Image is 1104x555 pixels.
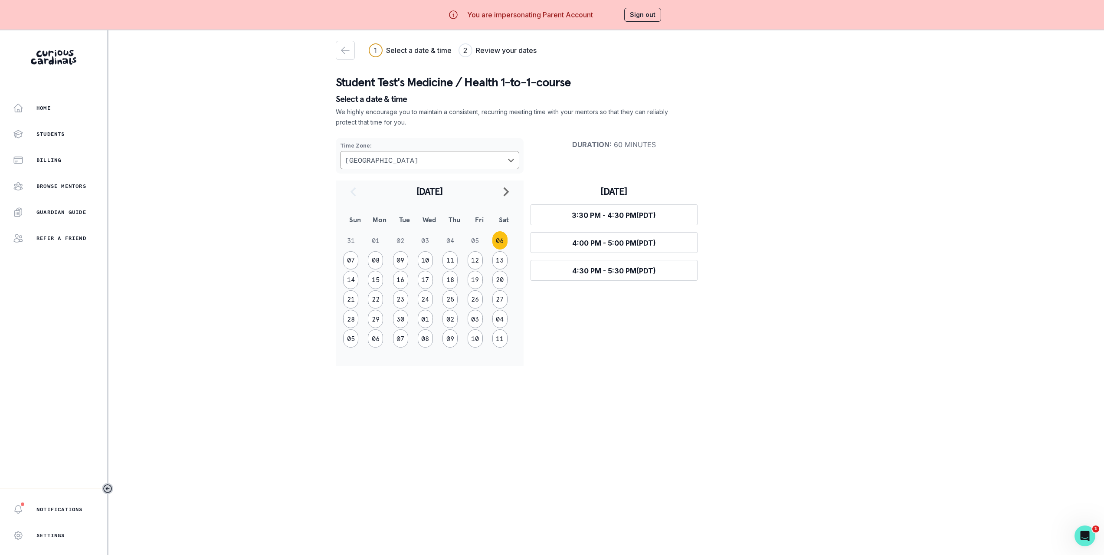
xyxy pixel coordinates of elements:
button: 09 [442,329,458,348]
p: You are impersonating Parent Account [467,10,593,20]
button: 10 [468,329,483,348]
th: Mon [367,208,392,231]
th: Thu [442,208,467,231]
button: 11 [492,329,508,348]
button: 08 [368,251,383,269]
p: Home [36,105,51,112]
button: 20 [492,271,508,289]
p: Student Test's Medicine / Health 1-to-1-course [336,74,877,91]
button: 16 [393,271,408,289]
button: 03 [468,310,483,328]
button: 01 [418,310,433,328]
h3: Select a date & time [386,45,452,56]
button: 07 [343,251,358,269]
p: Guardian Guide [36,209,86,216]
span: 4:30 PM - 5:30 PM (PDT) [572,266,656,275]
button: 3:30 PM - 4:30 PM(PDT) [531,204,698,225]
button: Choose a timezone [340,151,519,169]
button: 30 [393,310,408,328]
div: 1 [374,45,377,56]
h3: [DATE] [531,185,698,197]
button: 06 [492,231,508,250]
button: 4:00 PM - 5:00 PM(PDT) [531,232,698,253]
button: 02 [442,310,458,328]
button: 29 [368,310,383,328]
button: 10 [418,251,433,269]
button: 19 [468,271,483,289]
button: 27 [492,290,508,309]
button: Toggle sidebar [102,483,113,494]
button: 17 [418,271,433,289]
span: 3:30 PM - 4:30 PM (PDT) [572,211,656,220]
img: Curious Cardinals Logo [31,50,76,65]
p: Notifications [36,506,83,513]
button: 05 [343,329,358,348]
h2: [DATE] [364,185,496,197]
button: 23 [393,290,408,309]
button: 25 [442,290,458,309]
th: Fri [467,208,491,231]
button: 11 [442,251,458,269]
span: 4:00 PM - 5:00 PM (PDT) [572,239,656,247]
h3: Review your dates [476,45,537,56]
button: 18 [442,271,458,289]
p: We highly encourage you to maintain a consistent, recurring meeting time with your mentors so tha... [336,107,669,128]
p: Students [36,131,65,138]
button: 22 [368,290,383,309]
p: Settings [36,532,65,539]
button: 09 [393,251,408,269]
p: Select a date & time [336,95,877,103]
p: Refer a friend [36,235,86,242]
button: 04 [492,310,508,328]
button: 12 [468,251,483,269]
button: 13 [492,251,508,269]
div: 2 [463,45,467,56]
p: Browse Mentors [36,183,86,190]
span: 1 [1092,525,1099,532]
button: navigate to next month [496,181,517,202]
strong: Time Zone : [340,142,372,149]
iframe: Intercom live chat [1075,525,1095,546]
button: 06 [368,329,383,348]
th: Sat [491,208,516,231]
p: Billing [36,157,61,164]
button: 15 [368,271,383,289]
button: Sign out [624,8,661,22]
button: 14 [343,271,358,289]
th: Tue [392,208,417,231]
th: Wed [417,208,442,231]
p: 60 minutes [531,140,698,149]
button: 28 [343,310,358,328]
button: 24 [418,290,433,309]
th: Sun [343,208,367,231]
button: 07 [393,329,408,348]
button: 21 [343,290,358,309]
div: Progress [369,43,537,57]
strong: Duration : [572,140,612,149]
button: 26 [468,290,483,309]
button: 4:30 PM - 5:30 PM(PDT) [531,260,698,281]
button: 08 [418,329,433,348]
